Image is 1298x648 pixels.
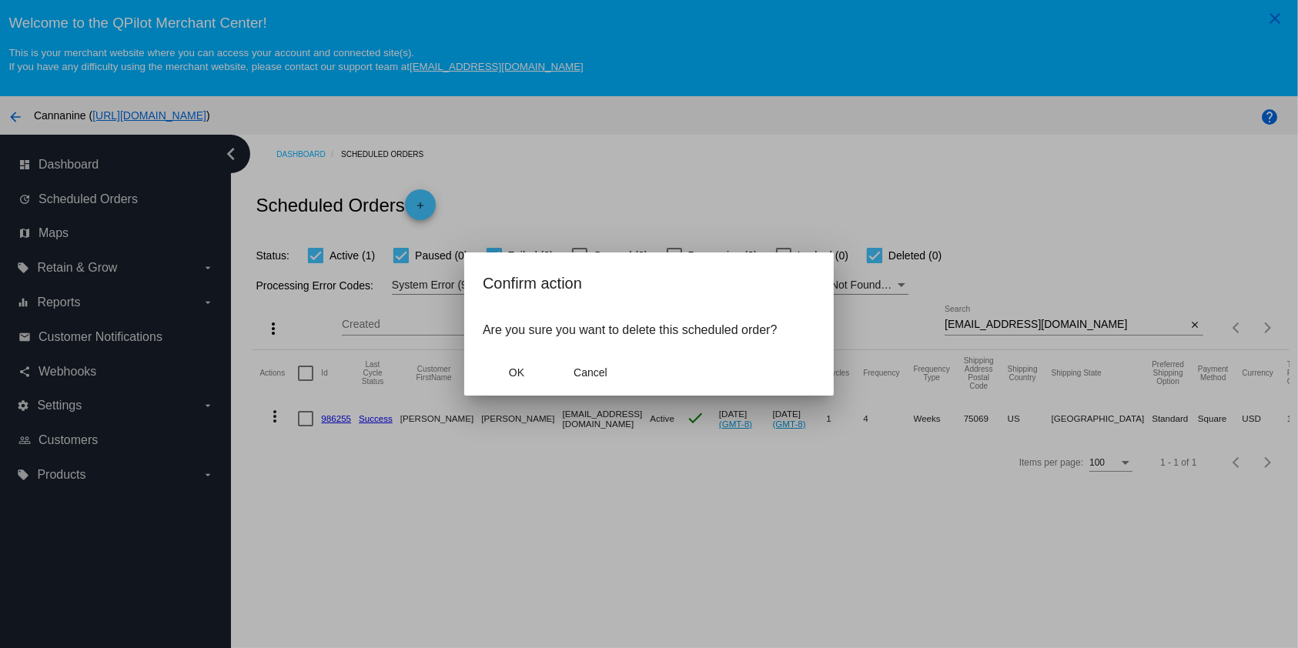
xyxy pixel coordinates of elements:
button: Close dialog [557,359,624,386]
p: Are you sure you want to delete this scheduled order? [483,323,815,337]
h2: Confirm action [483,271,815,296]
span: OK [509,366,524,379]
button: Close dialog [483,359,550,386]
span: Cancel [574,366,607,379]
